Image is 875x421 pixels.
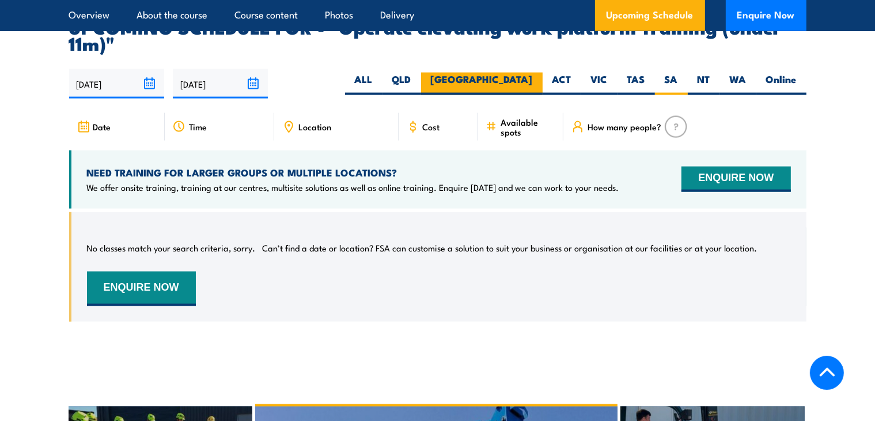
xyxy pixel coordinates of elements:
[87,242,256,254] p: No classes match your search criteria, sorry.
[87,182,619,193] p: We offer onsite training, training at our centres, multisite solutions as well as online training...
[720,73,756,95] label: WA
[756,73,806,95] label: Online
[501,117,555,137] span: Available spots
[173,69,268,99] input: To date
[93,122,111,131] span: Date
[421,73,543,95] label: [GEOGRAPHIC_DATA]
[189,122,207,131] span: Time
[69,69,164,99] input: From date
[69,18,806,51] h2: UPCOMING SCHEDULE FOR - "Operate elevating work platform Training (under 11m)"
[655,73,688,95] label: SA
[87,272,196,306] button: ENQUIRE NOW
[588,122,661,131] span: How many people?
[423,122,440,131] span: Cost
[298,122,331,131] span: Location
[87,166,619,179] h4: NEED TRAINING FOR LARGER GROUPS OR MULTIPLE LOCATIONS?
[543,73,581,95] label: ACT
[382,73,421,95] label: QLD
[263,242,757,254] p: Can’t find a date or location? FSA can customise a solution to suit your business or organisation...
[688,73,720,95] label: NT
[581,73,618,95] label: VIC
[681,167,790,192] button: ENQUIRE NOW
[618,73,655,95] label: TAS
[345,73,382,95] label: ALL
